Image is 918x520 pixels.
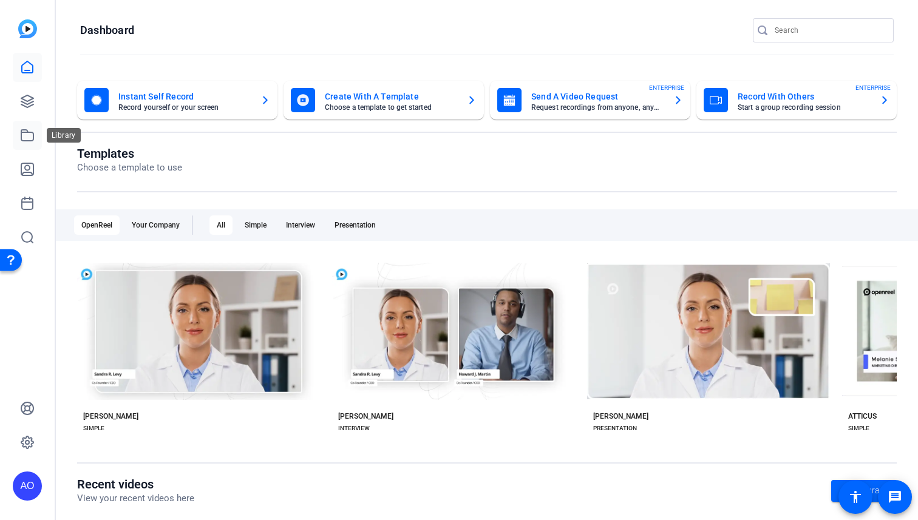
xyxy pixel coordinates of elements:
span: ENTERPRISE [855,83,891,92]
button: Send A Video RequestRequest recordings from anyone, anywhereENTERPRISE [490,81,690,120]
mat-icon: accessibility [848,490,863,504]
p: View your recent videos here [77,491,194,505]
button: Create With A TemplateChoose a template to get started [284,81,484,120]
div: Library [47,128,81,143]
div: OpenReel [74,215,120,235]
div: Presentation [327,215,383,235]
img: blue-gradient.svg [18,19,37,38]
mat-card-title: Record With Others [738,89,870,104]
mat-card-title: Instant Self Record [118,89,251,104]
div: PRESENTATION [593,424,637,433]
mat-card-title: Send A Video Request [531,89,664,104]
mat-card-subtitle: Start a group recording session [738,104,870,111]
div: ATTICUS [848,411,877,421]
mat-card-title: Create With A Template [325,89,457,104]
mat-card-subtitle: Request recordings from anyone, anywhere [531,104,664,111]
mat-card-subtitle: Choose a template to get started [325,104,457,111]
div: Simple [237,215,274,235]
div: SIMPLE [83,424,104,433]
h1: Dashboard [80,23,134,38]
input: Search [775,23,884,38]
h1: Templates [77,146,182,161]
mat-icon: message [888,490,902,504]
div: [PERSON_NAME] [83,411,138,421]
h1: Recent videos [77,477,194,491]
div: Your Company [124,215,187,235]
div: AO [13,471,42,501]
mat-card-subtitle: Record yourself or your screen [118,104,251,111]
div: SIMPLE [848,424,869,433]
div: [PERSON_NAME] [593,411,648,421]
a: Go to library [831,480,897,502]
button: Record With OthersStart a group recording sessionENTERPRISE [696,81,897,120]
div: INTERVIEW [338,424,370,433]
div: All [209,215,233,235]
div: Interview [279,215,322,235]
div: [PERSON_NAME] [338,411,393,421]
p: Choose a template to use [77,161,182,175]
button: Instant Self RecordRecord yourself or your screen [77,81,277,120]
span: ENTERPRISE [649,83,684,92]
